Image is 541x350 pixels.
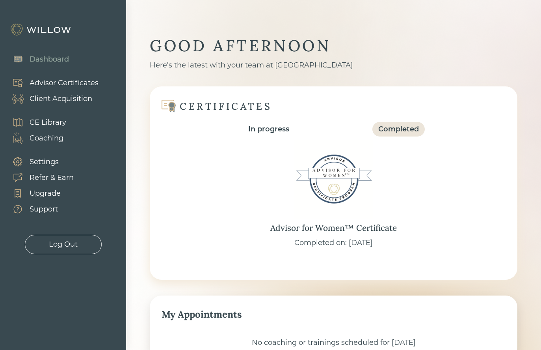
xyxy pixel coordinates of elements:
[4,185,74,201] a: Upgrade
[294,140,373,219] img: Advisor for Women™ Certificate Badge
[4,75,99,91] a: Advisor Certificates
[180,100,272,112] div: CERTIFICATES
[30,204,58,215] div: Support
[4,91,99,107] a: Client Acquisition
[30,133,63,144] div: Coaching
[30,157,59,167] div: Settings
[294,238,373,248] div: Completed on: [DATE]
[30,117,66,128] div: CE Library
[4,114,66,130] a: CE Library
[30,172,74,183] div: Refer & Earn
[49,239,78,250] div: Log Out
[162,337,506,348] div: No coaching or trainings scheduled for [DATE]
[10,23,73,36] img: Willow
[162,307,506,322] div: My Appointments
[4,170,74,185] a: Refer & Earn
[30,78,99,88] div: Advisor Certificates
[150,36,517,56] div: GOOD AFTERNOON
[270,222,397,234] div: Advisor for Women™ Certificate
[150,60,517,71] div: Here’s the latest with your team at [GEOGRAPHIC_DATA]
[248,124,289,135] div: In progress
[4,154,74,170] a: Settings
[30,54,69,65] div: Dashboard
[378,124,419,135] div: Completed
[30,94,92,104] div: Client Acquisition
[30,188,61,199] div: Upgrade
[4,130,66,146] a: Coaching
[4,51,69,67] a: Dashboard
